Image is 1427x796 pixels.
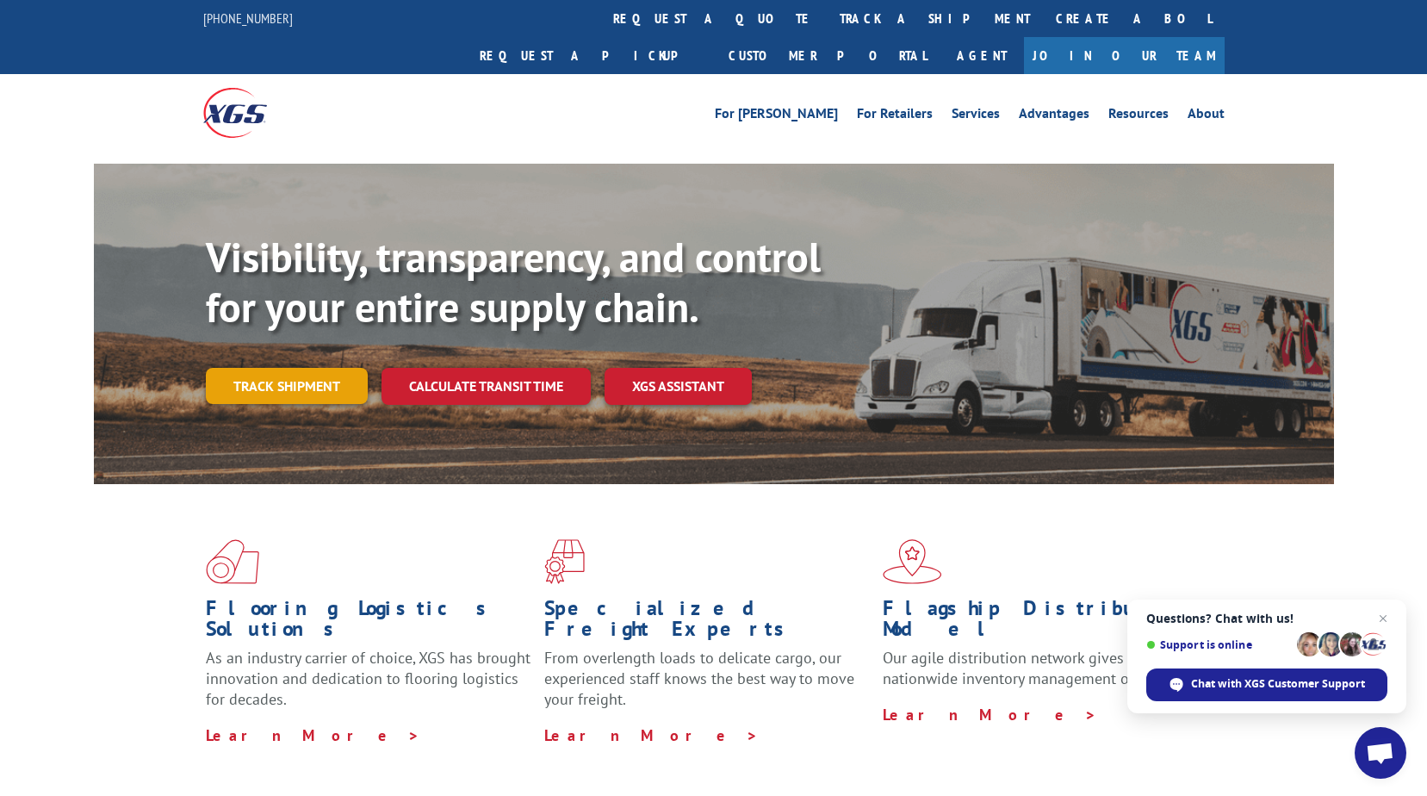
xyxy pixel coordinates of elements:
span: Questions? Chat with us! [1146,612,1387,625]
a: About [1188,107,1225,126]
span: Close chat [1373,608,1393,629]
span: Support is online [1146,638,1291,651]
a: Track shipment [206,368,368,404]
a: Advantages [1019,107,1089,126]
div: Open chat [1355,727,1406,779]
a: XGS ASSISTANT [605,368,752,405]
a: Join Our Team [1024,37,1225,74]
img: xgs-icon-focused-on-flooring-red [544,539,585,584]
a: Learn More > [883,705,1097,724]
b: Visibility, transparency, and control for your entire supply chain. [206,230,821,333]
a: For Retailers [857,107,933,126]
h1: Flooring Logistics Solutions [206,598,531,648]
a: Calculate transit time [382,368,591,405]
h1: Flagship Distribution Model [883,598,1208,648]
a: For [PERSON_NAME] [715,107,838,126]
div: Chat with XGS Customer Support [1146,669,1387,701]
span: As an industry carrier of choice, XGS has brought innovation and dedication to flooring logistics... [206,648,530,709]
a: Learn More > [206,725,420,745]
img: xgs-icon-flagship-distribution-model-red [883,539,942,584]
span: Our agile distribution network gives you nationwide inventory management on demand. [883,648,1200,688]
span: Chat with XGS Customer Support [1191,676,1365,692]
img: xgs-icon-total-supply-chain-intelligence-red [206,539,259,584]
a: [PHONE_NUMBER] [203,9,293,27]
p: From overlength loads to delicate cargo, our experienced staff knows the best way to move your fr... [544,648,870,724]
a: Request a pickup [467,37,716,74]
a: Customer Portal [716,37,940,74]
h1: Specialized Freight Experts [544,598,870,648]
a: Resources [1108,107,1169,126]
a: Agent [940,37,1024,74]
a: Learn More > [544,725,759,745]
a: Services [952,107,1000,126]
